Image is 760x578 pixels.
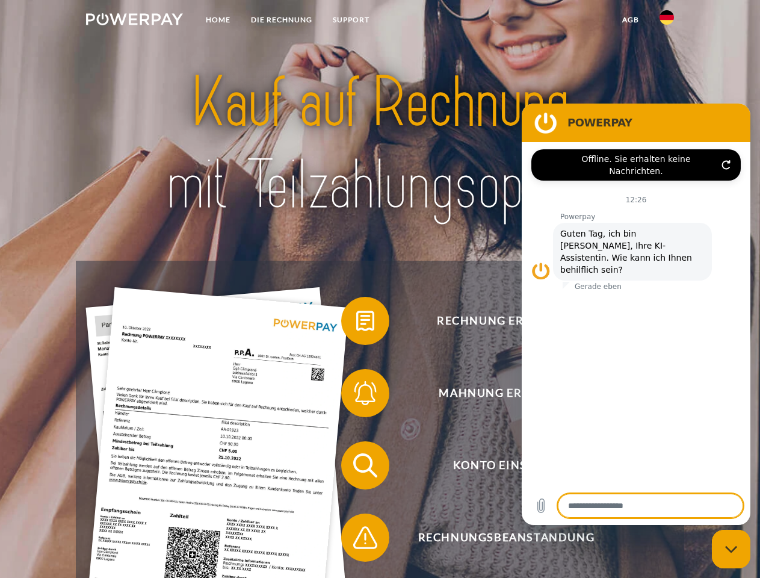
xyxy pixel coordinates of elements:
[660,10,674,25] img: de
[341,369,654,417] button: Mahnung erhalten?
[359,441,653,489] span: Konto einsehen
[522,104,750,525] iframe: Messaging-Fenster
[241,9,323,31] a: DIE RECHNUNG
[612,9,649,31] a: agb
[359,369,653,417] span: Mahnung erhalten?
[359,297,653,345] span: Rechnung erhalten?
[350,306,380,336] img: qb_bill.svg
[115,58,645,231] img: title-powerpay_de.svg
[86,13,183,25] img: logo-powerpay-white.svg
[323,9,380,31] a: SUPPORT
[350,523,380,553] img: qb_warning.svg
[359,514,653,562] span: Rechnungsbeanstandung
[712,530,750,568] iframe: Schaltfläche zum Öffnen des Messaging-Fensters; Konversation läuft
[350,378,380,408] img: qb_bell.svg
[196,9,241,31] a: Home
[341,441,654,489] button: Konto einsehen
[350,450,380,480] img: qb_search.svg
[341,514,654,562] button: Rechnungsbeanstandung
[341,297,654,345] button: Rechnung erhalten?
